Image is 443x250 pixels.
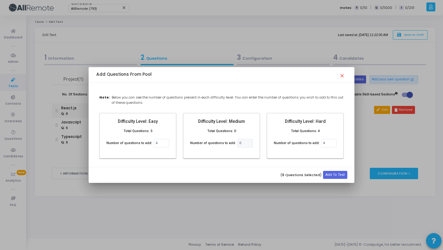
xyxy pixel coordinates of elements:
[190,141,236,146] label: Number of questions to add:
[323,171,347,179] button: Add To Test
[339,70,347,78] mat-icon: close
[96,72,152,77] h5: Add Questions From Pool
[112,95,344,105] span: Below you can see the number of questions present in each difficulty level. You can enter the num...
[106,141,152,146] label: Number of questions to add:
[280,172,321,178] label: (8 Questions Selected)
[105,118,171,125] mat-card-title: Difficulty Level: Easy
[188,118,255,125] mat-card-title: Difficulty Level: Medium
[124,129,152,134] label: Total Questions: 5
[272,118,338,125] mat-card-title: Difficulty Level: Hard
[291,129,320,134] label: Total Questions: 4
[207,129,236,134] label: Total Questions: 0
[274,141,320,146] label: Number of questions to add:
[99,95,110,105] b: Note:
